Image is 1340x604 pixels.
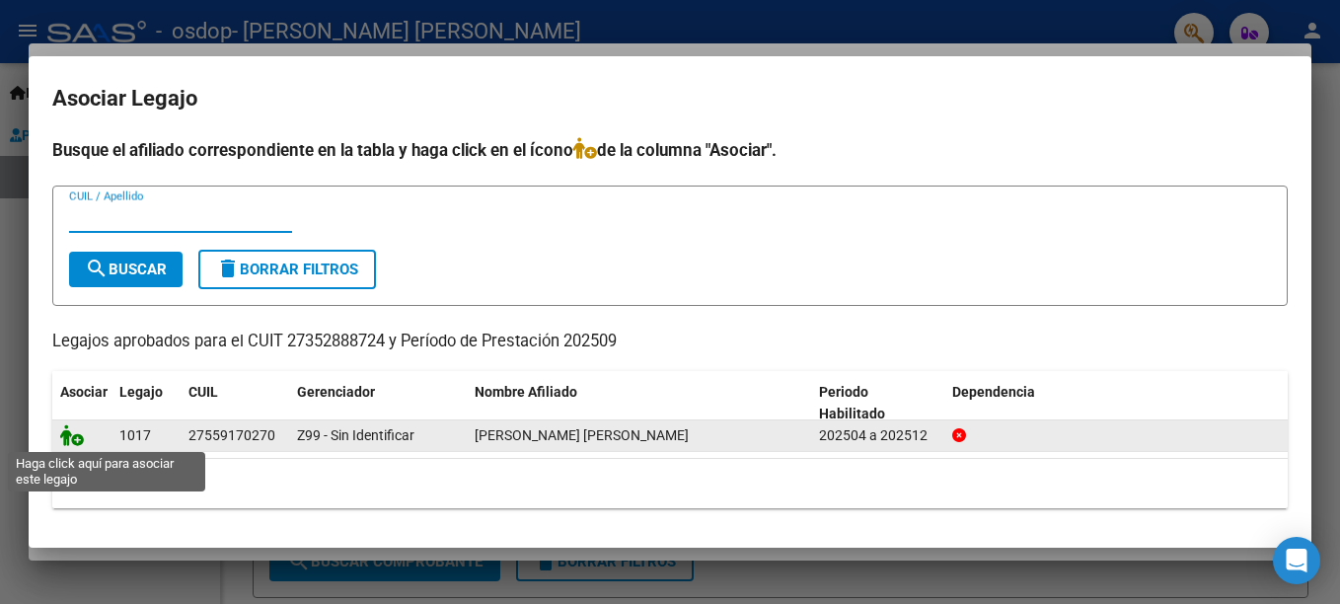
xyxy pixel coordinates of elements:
[1273,537,1320,584] div: Open Intercom Messenger
[467,371,811,436] datatable-header-cell: Nombre Afiliado
[181,371,289,436] datatable-header-cell: CUIL
[69,252,183,287] button: Buscar
[52,80,1288,117] h2: Asociar Legajo
[119,384,163,400] span: Legajo
[952,384,1035,400] span: Dependencia
[297,384,375,400] span: Gerenciador
[52,137,1288,163] h4: Busque el afiliado correspondiente en la tabla y haga click en el ícono de la columna "Asociar".
[85,261,167,278] span: Buscar
[811,371,944,436] datatable-header-cell: Periodo Habilitado
[52,330,1288,354] p: Legajos aprobados para el CUIT 27352888724 y Período de Prestación 202509
[475,384,577,400] span: Nombre Afiliado
[188,424,275,447] div: 27559170270
[198,250,376,289] button: Borrar Filtros
[85,257,109,280] mat-icon: search
[819,384,885,422] span: Periodo Habilitado
[216,257,240,280] mat-icon: delete
[297,427,414,443] span: Z99 - Sin Identificar
[52,371,112,436] datatable-header-cell: Asociar
[475,427,689,443] span: JARA SILGUERO MARGARITA ABRIL
[112,371,181,436] datatable-header-cell: Legajo
[188,384,218,400] span: CUIL
[289,371,467,436] datatable-header-cell: Gerenciador
[819,424,936,447] div: 202504 a 202512
[944,371,1289,436] datatable-header-cell: Dependencia
[60,384,108,400] span: Asociar
[52,459,1288,508] div: 1 registros
[119,427,151,443] span: 1017
[216,261,358,278] span: Borrar Filtros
